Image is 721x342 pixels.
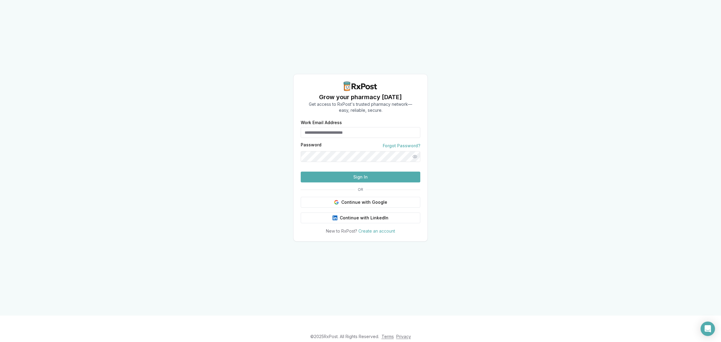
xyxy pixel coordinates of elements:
p: Get access to RxPost's trusted pharmacy network— easy, reliable, secure. [309,101,412,113]
a: Privacy [396,334,411,339]
img: RxPost Logo [341,81,380,91]
a: Forgot Password? [383,143,420,149]
h1: Grow your pharmacy [DATE] [309,93,412,101]
label: Password [301,143,321,149]
button: Continue with Google [301,197,420,208]
button: Continue with LinkedIn [301,212,420,223]
label: Work Email Address [301,121,420,125]
img: LinkedIn [333,215,337,220]
div: Open Intercom Messenger [701,322,715,336]
a: Create an account [358,228,395,234]
span: New to RxPost? [326,228,357,234]
a: Terms [382,334,394,339]
span: OR [355,187,366,192]
button: Sign In [301,172,420,182]
img: Google [334,200,339,205]
button: Show password [409,151,420,162]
